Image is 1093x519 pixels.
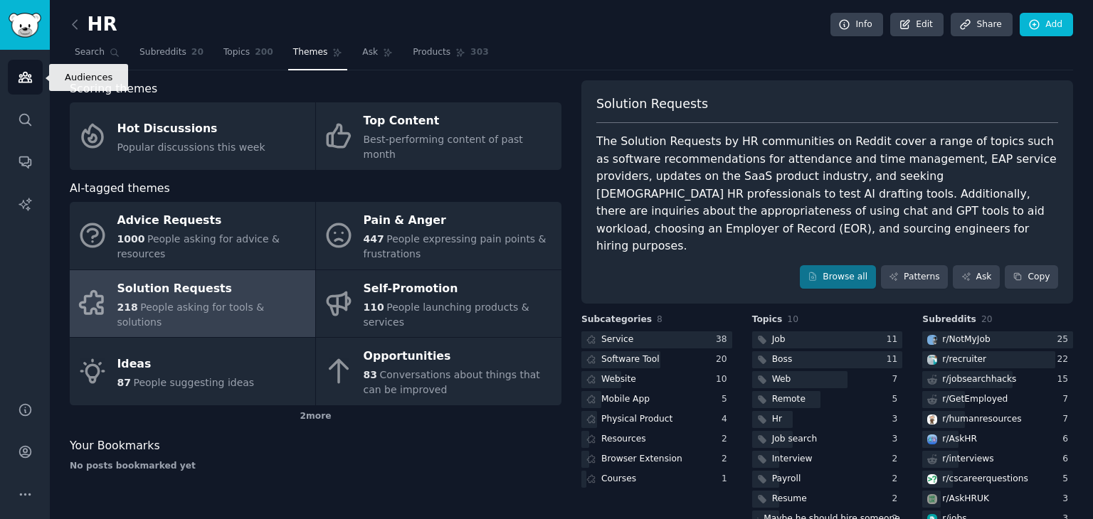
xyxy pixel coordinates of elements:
[601,413,672,426] div: Physical Product
[364,233,546,259] span: People expressing pain points & frustrations
[362,46,378,59] span: Ask
[413,46,450,59] span: Products
[922,491,1073,508] a: AskHRUKr/AskHRUK3
[772,353,793,366] div: Boss
[70,437,160,455] span: Your Bookmarks
[716,353,732,366] div: 20
[364,134,523,160] span: Best-performing content of past month
[927,414,937,424] img: humanresources
[942,493,989,505] div: r/ AskHRUK
[581,391,732,409] a: Mobile App5
[316,202,561,269] a: Pain & Anger447People expressing pain points & frustrations
[70,102,315,170] a: Hot DiscussionsPopular discussions this week
[1005,265,1058,289] button: Copy
[890,13,944,37] a: Edit
[927,494,937,504] img: AskHRUK
[892,433,903,446] div: 3
[752,491,903,508] a: Resume2
[722,473,732,486] div: 1
[722,453,732,466] div: 2
[117,301,138,313] span: 218
[942,373,1016,386] div: r/ jobsearchhacks
[942,453,993,466] div: r/ interviews
[1057,353,1073,366] div: 22
[581,471,732,488] a: Courses1
[1062,473,1073,486] div: 5
[70,202,315,269] a: Advice Requests1000People asking for advice & resources
[892,473,903,486] div: 2
[772,493,807,505] div: Resume
[364,210,554,232] div: Pain & Anger
[581,314,652,326] span: Subcategories
[596,133,1058,255] div: The Solution Requests by HR communities on Reddit cover a range of topics such as software recomm...
[772,393,806,406] div: Remote
[596,95,708,113] span: Solution Requests
[223,46,250,59] span: Topics
[922,314,976,326] span: Subreddits
[787,314,798,324] span: 10
[581,411,732,429] a: Physical Product4
[288,41,348,70] a: Themes
[887,353,903,366] div: 11
[892,453,903,466] div: 2
[752,411,903,429] a: Hr3
[722,393,732,406] div: 5
[601,453,682,466] div: Browser Extension
[601,473,636,486] div: Courses
[716,373,732,386] div: 10
[892,493,903,505] div: 2
[942,353,986,366] div: r/ recruiter
[922,331,1073,349] a: NotMyJobr/NotMyJob25
[581,451,732,469] a: Browser Extension2
[772,413,782,426] div: Hr
[601,393,650,406] div: Mobile App
[364,301,529,328] span: People launching products & services
[191,46,204,59] span: 20
[70,80,157,98] span: Scoring themes
[357,41,398,70] a: Ask
[70,338,315,405] a: Ideas87People suggesting ideas
[951,13,1012,37] a: Share
[722,413,732,426] div: 4
[601,373,636,386] div: Website
[139,46,186,59] span: Subreddits
[752,371,903,389] a: Web7
[922,431,1073,449] a: AskHRr/AskHR6
[922,371,1073,389] a: r/jobsearchhacks15
[581,431,732,449] a: Resources2
[117,353,255,375] div: Ideas
[117,233,280,259] span: People asking for advice & resources
[892,413,903,426] div: 3
[117,117,265,140] div: Hot Discussions
[364,233,384,245] span: 447
[1062,453,1073,466] div: 6
[881,265,948,289] a: Patterns
[942,433,977,446] div: r/ AskHR
[75,46,105,59] span: Search
[601,353,660,366] div: Software Tool
[752,471,903,488] a: Payroll2
[1057,333,1073,346] div: 25
[981,314,993,324] span: 20
[752,331,903,349] a: Job11
[255,46,273,59] span: 200
[364,110,554,133] div: Top Content
[772,333,786,346] div: Job
[830,13,883,37] a: Info
[9,13,41,38] img: GummySearch logo
[772,473,801,486] div: Payroll
[117,277,308,300] div: Solution Requests
[117,377,131,388] span: 87
[752,391,903,409] a: Remote5
[892,393,903,406] div: 5
[752,351,903,369] a: Boss11
[953,265,1000,289] a: Ask
[922,391,1073,409] a: r/GetEmployed7
[752,451,903,469] a: Interview2
[772,433,817,446] div: Job search
[117,233,145,245] span: 1000
[364,346,554,368] div: Opportunities
[1062,493,1073,505] div: 3
[601,333,633,346] div: Service
[70,405,561,428] div: 2 more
